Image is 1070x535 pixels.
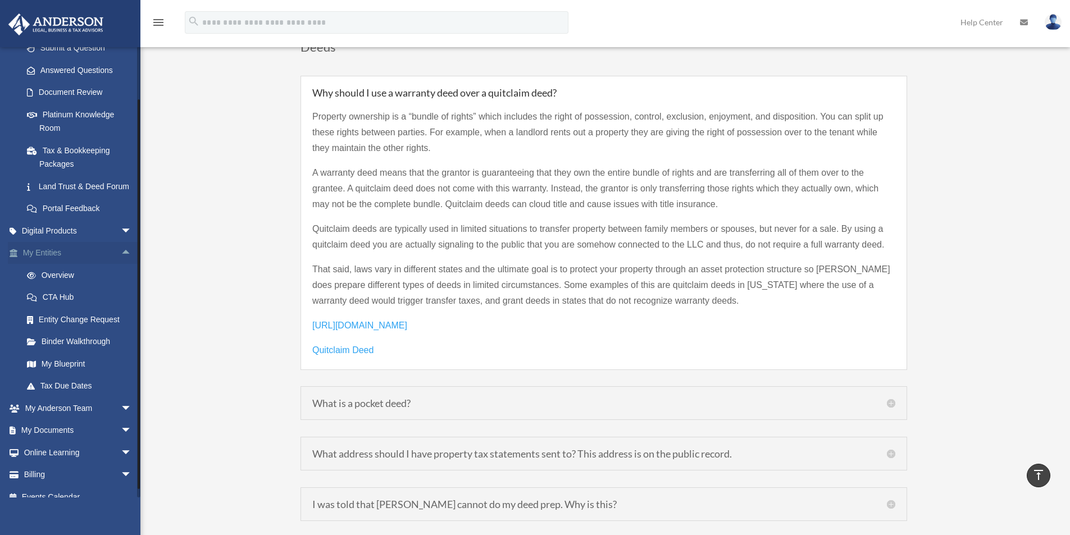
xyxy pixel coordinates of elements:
[8,486,149,508] a: Events Calendar
[8,220,149,242] a: Digital Productsarrow_drop_down
[16,198,149,220] a: Portal Feedback
[121,242,143,265] span: arrow_drop_up
[16,264,149,286] a: Overview
[312,109,895,165] p: Property ownership is a “bundle of rights” which includes the right of possession, control, exclu...
[16,286,149,309] a: CTA Hub
[8,419,149,442] a: My Documentsarrow_drop_down
[1027,464,1050,487] a: vertical_align_top
[312,321,407,330] span: [URL][DOMAIN_NAME]
[16,331,149,353] a: Binder Walkthrough
[300,41,907,59] h3: Deeds
[16,103,149,139] a: Platinum Knowledge Room
[312,165,895,221] p: A warranty deed means that the grantor is guaranteeing that they own the entire bundle of rights ...
[16,375,149,397] a: Tax Due Dates
[121,419,143,442] span: arrow_drop_down
[312,221,895,262] p: Quitclaim deeds are typically used in limited situations to transfer property between family memb...
[8,441,149,464] a: Online Learningarrow_drop_down
[121,220,143,243] span: arrow_drop_down
[312,499,895,509] h5: I was told that [PERSON_NAME] cannot do my deed prep. Why is this?
[121,397,143,420] span: arrow_drop_down
[8,242,149,264] a: My Entitiesarrow_drop_up
[152,20,165,29] a: menu
[121,441,143,464] span: arrow_drop_down
[312,321,407,336] a: [URL][DOMAIN_NAME]
[16,353,149,375] a: My Blueprint
[16,308,149,331] a: Entity Change Request
[8,397,149,419] a: My Anderson Teamarrow_drop_down
[312,262,895,318] p: That said, laws vary in different states and the ultimate goal is to protect your property throug...
[121,464,143,487] span: arrow_drop_down
[312,449,895,459] h5: What address should I have property tax statements sent to? This address is on the public record.
[312,88,895,98] h5: Why should I use a warranty deed over a quitclaim deed?
[312,398,895,408] h5: What is a pocket deed?
[8,464,149,486] a: Billingarrow_drop_down
[5,13,107,35] img: Anderson Advisors Platinum Portal
[16,139,149,175] a: Tax & Bookkeeping Packages
[188,15,200,28] i: search
[16,175,143,198] a: Land Trust & Deed Forum
[312,345,374,360] a: Quitclaim Deed
[152,16,165,29] i: menu
[312,345,374,355] span: Quitclaim Deed
[16,81,149,104] a: Document Review
[1032,468,1045,482] i: vertical_align_top
[16,59,149,81] a: Answered Questions
[1045,14,1062,30] img: User Pic
[16,37,149,60] a: Submit a Question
